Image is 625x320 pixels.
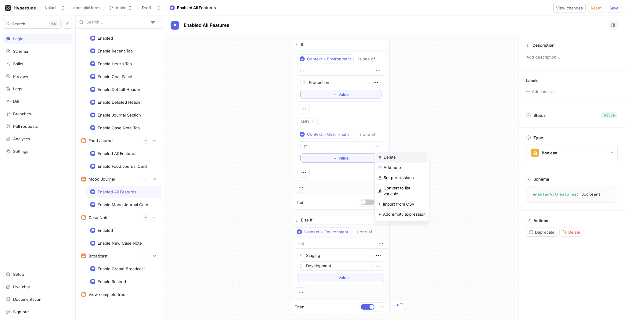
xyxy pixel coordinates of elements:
[383,201,414,207] p: Import from CSV
[384,154,396,160] p: Delete
[384,165,401,171] p: Add note
[384,175,414,181] p: Set permissions
[384,185,426,197] p: Convert to list variable
[383,211,426,218] p: Add empty expression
